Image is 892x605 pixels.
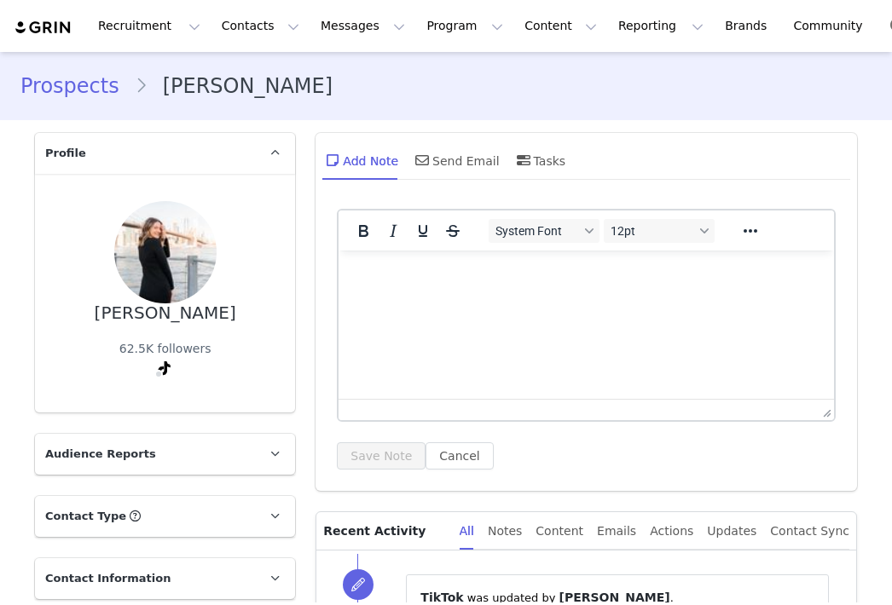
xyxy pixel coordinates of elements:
[559,591,670,604] span: [PERSON_NAME]
[611,224,694,238] span: 12pt
[460,512,474,550] div: All
[337,442,426,470] button: Save Note
[45,446,156,463] span: Audience Reports
[45,570,171,587] span: Contact Information
[114,201,217,303] img: 92a9aa68-4a94-4362-859f-c5bc84e9b3b5.jpg
[715,7,782,45] a: Brands
[536,512,583,550] div: Content
[88,7,211,45] button: Recruitment
[736,219,765,243] button: Reveal or hide additional toolbar items
[323,512,445,550] p: Recent Activity
[408,219,437,243] button: Underline
[513,140,566,181] div: Tasks
[119,340,211,358] div: 62.5K followers
[211,7,310,45] button: Contacts
[770,512,849,550] div: Contact Sync
[349,219,378,243] button: Bold
[322,140,398,181] div: Add Note
[650,512,693,550] div: Actions
[597,512,636,550] div: Emails
[488,512,522,550] div: Notes
[14,20,73,36] img: grin logo
[608,7,714,45] button: Reporting
[416,7,513,45] button: Program
[604,219,715,243] button: Font sizes
[379,219,408,243] button: Italic
[707,512,756,550] div: Updates
[489,219,599,243] button: Fonts
[412,140,500,181] div: Send Email
[426,442,493,470] button: Cancel
[20,71,135,101] a: Prospects
[45,508,126,525] span: Contact Type
[95,303,236,323] div: [PERSON_NAME]
[495,224,579,238] span: System Font
[438,219,467,243] button: Strikethrough
[339,251,834,399] iframe: Rich Text Area
[514,7,607,45] button: Content
[45,145,86,162] span: Profile
[816,400,834,420] div: Press the Up and Down arrow keys to resize the editor.
[784,7,881,45] a: Community
[310,7,415,45] button: Messages
[420,591,463,604] span: TikTok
